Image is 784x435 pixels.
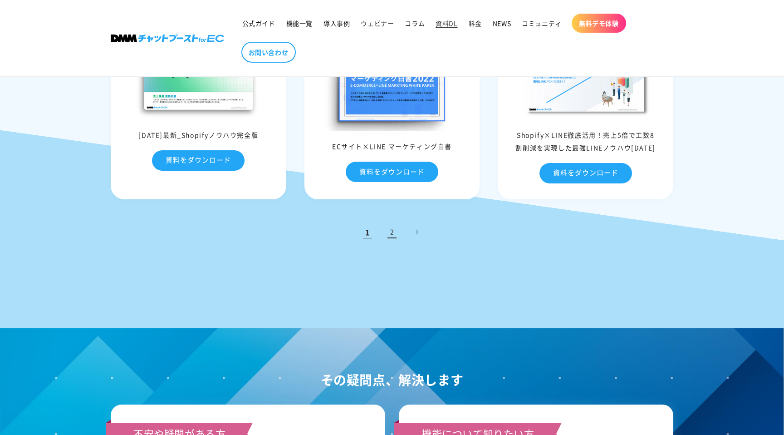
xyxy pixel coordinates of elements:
a: 料金 [463,14,487,33]
span: 1ページ [358,222,377,242]
nav: ページネーション [111,222,673,242]
a: お問い合わせ [241,42,296,63]
a: 公式ガイド [237,14,281,33]
a: コミュニティ [516,14,567,33]
a: ウェビナー [355,14,399,33]
a: 資料をダウンロード [346,162,438,182]
span: コラム [405,19,425,27]
span: 公式ガイド [242,19,275,27]
span: 資料DL [436,19,457,27]
span: ウェビナー [361,19,394,27]
a: 資料DL [430,14,463,33]
div: Shopify×LINE徹底活用！売上5倍で工数8割削減を実現した最強LINEノウハウ[DATE] [500,129,671,154]
a: 次のページ [407,222,426,242]
a: 2ページ [382,222,402,242]
a: コラム [399,14,430,33]
a: NEWS [487,14,516,33]
a: 資料をダウンロード [152,150,245,171]
span: 導入事例 [323,19,350,27]
span: NEWS [493,19,511,27]
a: 無料デモ体験 [572,14,626,33]
div: [DATE]最新_Shopifyノウハウ完全版 [113,129,284,141]
a: 導入事例 [318,14,355,33]
span: 機能一覧 [286,19,313,27]
h2: その疑問点、解決します [111,369,673,391]
span: お問い合わせ [249,48,289,56]
span: 無料デモ体験 [579,19,619,27]
span: コミュニティ [522,19,562,27]
a: 資料をダウンロード [539,163,632,183]
div: ECサイト×LINE マーケティング白書 [307,140,478,153]
span: 料金 [469,19,482,27]
a: 機能一覧 [281,14,318,33]
img: 株式会社DMM Boost [111,35,224,42]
